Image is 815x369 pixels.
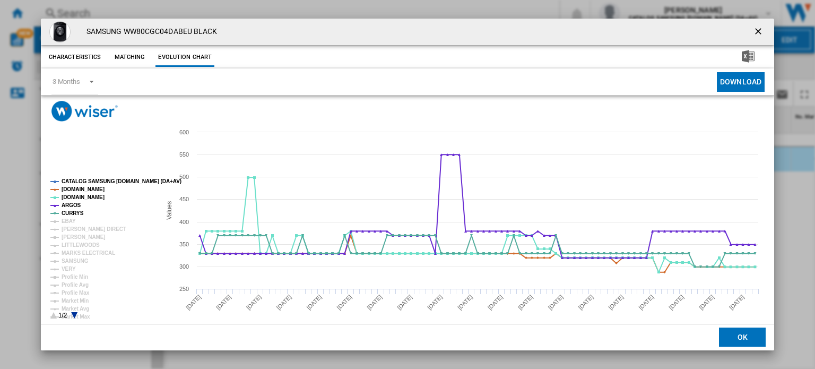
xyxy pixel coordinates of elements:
tspan: 250 [179,286,189,292]
tspan: [DATE] [185,294,202,311]
tspan: [DATE] [607,294,625,311]
tspan: VERY [62,266,76,272]
tspan: 450 [179,196,189,202]
tspan: [DATE] [487,294,504,311]
button: Download [717,72,765,92]
button: Matching [106,48,153,67]
tspan: [PERSON_NAME] DIRECT [62,226,126,232]
tspan: CATALOG SAMSUNG [DOMAIN_NAME] (DA+AV) [62,178,181,184]
tspan: Profile Min [62,274,88,280]
tspan: Profile Avg [62,282,89,288]
tspan: [DATE] [517,294,534,311]
img: M10257225_black [49,21,71,42]
tspan: [DATE] [698,294,715,311]
tspan: 600 [179,129,189,135]
tspan: Market Avg [62,306,89,312]
tspan: 350 [179,241,189,247]
tspan: Values [165,201,172,220]
tspan: [DATE] [366,294,383,311]
tspan: Market Min [62,298,89,304]
tspan: CURRYS [62,210,84,216]
button: Download in Excel [725,48,771,67]
img: excel-24x24.png [742,50,755,63]
tspan: [DATE] [215,294,232,311]
tspan: SAMSUNG [62,258,89,264]
tspan: [DATE] [245,294,263,311]
ng-md-icon: getI18NText('BUTTONS.CLOSE_DIALOG') [753,26,766,39]
tspan: Market Max [62,314,90,320]
tspan: LITTLEWOODS [62,242,100,248]
tspan: 300 [179,263,189,270]
button: getI18NText('BUTTONS.CLOSE_DIALOG') [749,21,770,42]
tspan: [DATE] [426,294,444,311]
tspan: [DATE] [577,294,594,311]
tspan: MARKS ELECTRICAL [62,250,115,256]
tspan: [DATE] [456,294,474,311]
md-dialog: Product popup [41,19,774,351]
tspan: [DOMAIN_NAME] [62,194,105,200]
tspan: [DATE] [667,294,685,311]
tspan: 550 [179,151,189,158]
tspan: [DATE] [396,294,413,311]
tspan: ARGOS [62,202,81,208]
tspan: [DATE] [547,294,565,311]
button: Characteristics [46,48,104,67]
tspan: [DATE] [335,294,353,311]
img: logo_wiser_300x94.png [51,101,118,122]
h4: SAMSUNG WW80CGC04DABEU BLACK [81,27,218,37]
tspan: 400 [179,219,189,225]
tspan: [DATE] [275,294,293,311]
tspan: Profile Max [62,290,90,296]
button: Evolution chart [155,48,214,67]
text: 1/2 [58,312,67,319]
tspan: 500 [179,174,189,180]
tspan: [DATE] [637,294,655,311]
div: 3 Months [53,78,80,85]
tspan: [DATE] [305,294,323,311]
tspan: [DOMAIN_NAME] [62,186,105,192]
tspan: [DATE] [728,294,745,311]
button: OK [719,328,766,347]
tspan: [PERSON_NAME] [62,234,106,240]
tspan: EBAY [62,218,76,224]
